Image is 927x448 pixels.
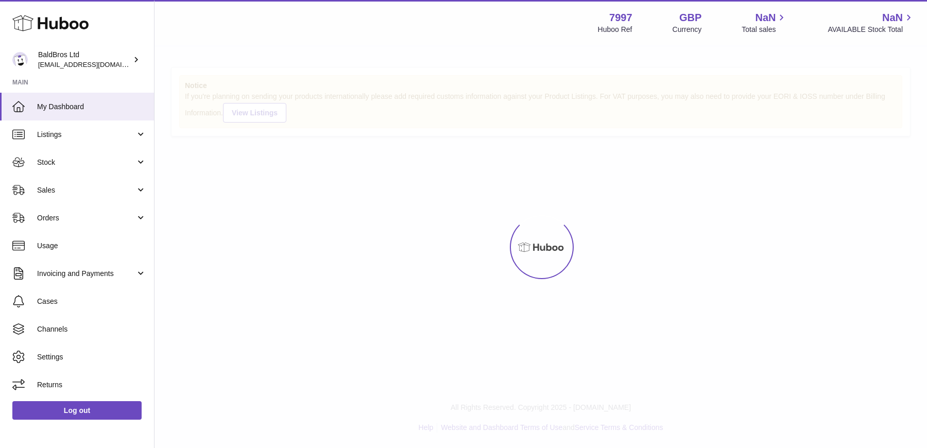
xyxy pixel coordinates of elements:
[828,11,915,35] a: NaN AVAILABLE Stock Total
[828,25,915,35] span: AVAILABLE Stock Total
[12,52,28,67] img: baldbrothersblog@gmail.com
[673,25,702,35] div: Currency
[37,185,135,195] span: Sales
[37,158,135,167] span: Stock
[38,60,151,68] span: [EMAIL_ADDRESS][DOMAIN_NAME]
[37,241,146,251] span: Usage
[37,269,135,279] span: Invoicing and Payments
[37,324,146,334] span: Channels
[755,11,776,25] span: NaN
[12,401,142,420] a: Log out
[37,380,146,390] span: Returns
[37,213,135,223] span: Orders
[882,11,903,25] span: NaN
[38,50,131,70] div: BaldBros Ltd
[609,11,632,25] strong: 7997
[37,130,135,140] span: Listings
[37,297,146,306] span: Cases
[679,11,701,25] strong: GBP
[598,25,632,35] div: Huboo Ref
[37,352,146,362] span: Settings
[37,102,146,112] span: My Dashboard
[742,11,787,35] a: NaN Total sales
[742,25,787,35] span: Total sales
